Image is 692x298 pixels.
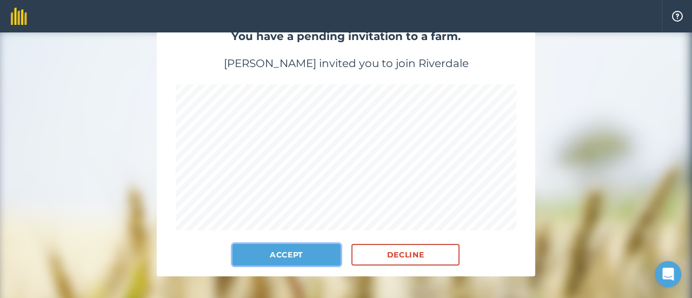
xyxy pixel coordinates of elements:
[157,56,535,71] p: [PERSON_NAME] invited you to join Riverdale
[232,244,341,266] button: Accept
[157,28,535,45] h2: You have a pending invitation to a farm.
[655,261,681,287] div: Open Intercom Messenger
[351,244,460,266] button: Decline
[11,8,27,25] img: fieldmargin Logo
[671,11,684,22] img: A question mark icon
